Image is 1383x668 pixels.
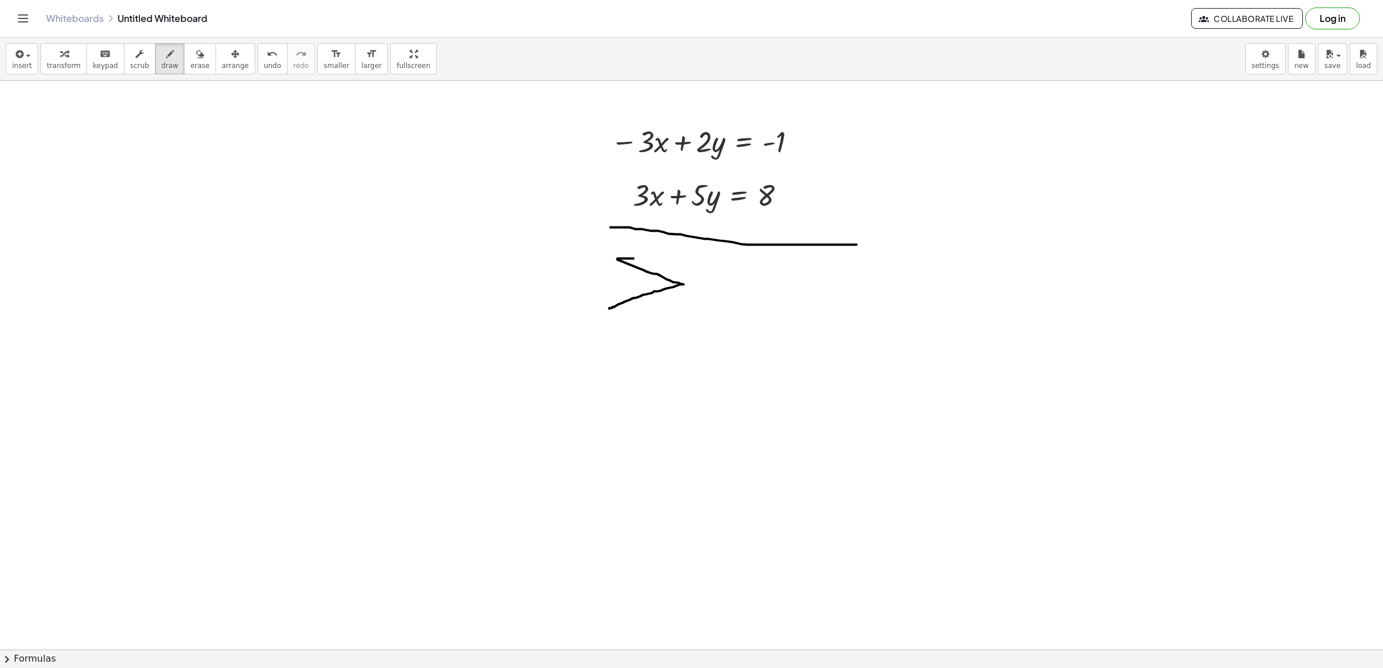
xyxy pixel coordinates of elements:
button: undoundo [258,43,288,74]
button: Log in [1305,7,1360,29]
button: arrange [216,43,255,74]
span: keypad [93,62,118,70]
button: keyboardkeypad [86,43,124,74]
span: Collaborate Live [1201,13,1293,24]
button: draw [155,43,185,74]
span: transform [47,62,81,70]
button: load [1350,43,1377,74]
span: load [1356,62,1371,70]
button: transform [40,43,87,74]
button: erase [184,43,216,74]
span: smaller [324,62,349,70]
button: settings [1245,43,1286,74]
span: scrub [130,62,149,70]
button: save [1318,43,1347,74]
span: undo [264,62,281,70]
i: undo [267,47,278,61]
a: Whiteboards [46,13,104,24]
button: Collaborate Live [1191,8,1303,29]
i: format_size [366,47,377,61]
span: draw [161,62,179,70]
button: format_sizesmaller [318,43,356,74]
button: new [1288,43,1316,74]
span: erase [190,62,209,70]
button: Toggle navigation [14,9,32,28]
span: arrange [222,62,249,70]
i: keyboard [100,47,111,61]
span: new [1294,62,1309,70]
span: insert [12,62,32,70]
span: fullscreen [396,62,430,70]
i: redo [296,47,307,61]
span: larger [361,62,381,70]
i: format_size [331,47,342,61]
button: fullscreen [390,43,436,74]
button: scrub [124,43,156,74]
button: redoredo [287,43,315,74]
button: insert [6,43,38,74]
span: settings [1252,62,1279,70]
span: redo [293,62,309,70]
button: format_sizelarger [355,43,388,74]
span: save [1324,62,1340,70]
